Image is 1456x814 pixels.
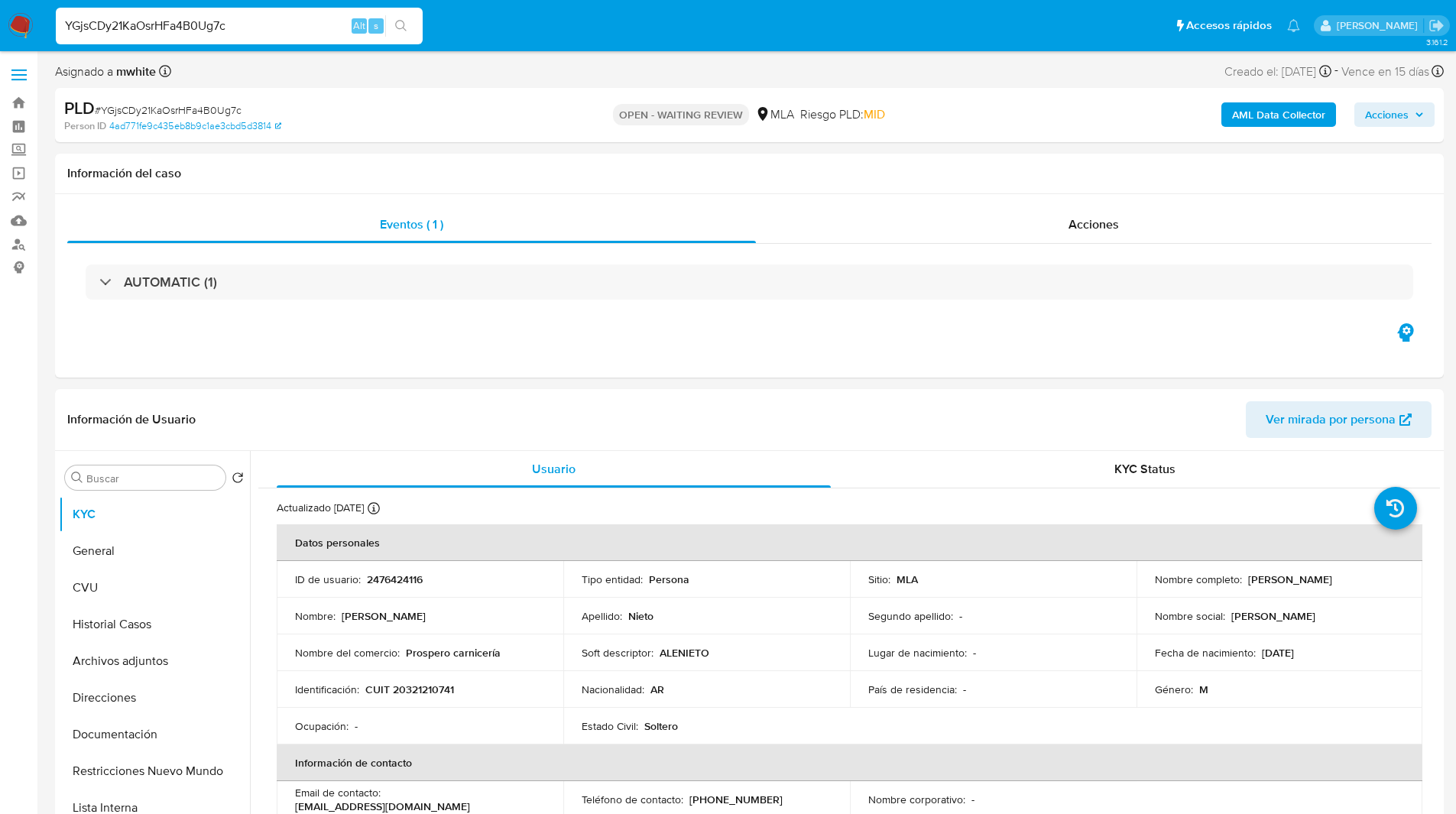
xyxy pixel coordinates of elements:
[582,683,644,696] p: Nacionalidad :
[1287,19,1300,32] a: Notificaciones
[1337,18,1423,33] p: matiasagustin.white@mercadolibre.com
[868,646,967,660] p: Lugar de nacimiento :
[295,572,361,586] p: ID de usuario :
[86,264,1413,300] div: AUTOMATIC (1)
[660,646,709,660] p: ALENIETO
[295,646,400,660] p: Nombre del comercio :
[406,646,501,660] p: Prospero carnicería
[59,606,250,643] button: Historial Casos
[113,63,156,80] b: mwhite
[971,793,974,806] p: -
[973,646,976,660] p: -
[64,119,106,133] b: Person ID
[959,609,962,623] p: -
[1334,61,1338,82] span: -
[755,106,794,123] div: MLA
[1246,401,1432,438] button: Ver mirada por persona
[897,572,918,586] p: MLA
[1341,63,1429,80] span: Vence en 15 días
[868,793,965,806] p: Nombre corporativo :
[1266,401,1396,438] span: Ver mirada por persona
[295,719,349,733] p: Ocupación :
[864,105,885,123] span: MID
[59,569,250,606] button: CVU
[1428,18,1445,34] a: Salir
[1155,572,1242,586] p: Nombre completo :
[56,16,423,36] input: Buscar usuario o caso...
[1114,460,1176,478] span: KYC Status
[582,572,643,586] p: Tipo entidad :
[1262,646,1294,660] p: [DATE]
[1186,18,1272,34] span: Accesos rápidos
[689,793,783,806] p: [PHONE_NUMBER]
[1155,646,1256,660] p: Fecha de nacimiento :
[650,683,664,696] p: AR
[532,460,576,478] span: Usuario
[55,63,156,80] span: Asignado a
[295,786,381,799] p: Email de contacto :
[1221,102,1336,127] button: AML Data Collector
[1248,572,1332,586] p: [PERSON_NAME]
[109,119,281,133] a: 4ad771fe9c435eb8b9c1ae3cbd5d3814
[59,753,250,790] button: Restricciones Nuevo Mundo
[649,572,689,586] p: Persona
[342,609,426,623] p: [PERSON_NAME]
[1068,216,1119,233] span: Acciones
[355,719,358,733] p: -
[295,683,359,696] p: Identificación :
[613,104,749,125] p: OPEN - WAITING REVIEW
[67,412,196,427] h1: Información de Usuario
[800,106,885,123] span: Riesgo PLD:
[628,609,653,623] p: Nieto
[277,744,1422,781] th: Información de contacto
[95,102,242,118] span: # YGjsCDy21KaOsrHFa4B0Ug7c
[71,472,83,484] button: Buscar
[582,646,653,660] p: Soft descriptor :
[59,679,250,716] button: Direcciones
[353,18,365,33] span: Alt
[67,166,1432,181] h1: Información del caso
[374,18,378,33] span: s
[295,799,470,813] p: [EMAIL_ADDRESS][DOMAIN_NAME]
[232,472,244,488] button: Volver al orden por defecto
[277,501,364,515] p: Actualizado [DATE]
[1354,102,1435,127] button: Acciones
[582,609,622,623] p: Apellido :
[380,216,443,233] span: Eventos ( 1 )
[868,683,957,696] p: País de residencia :
[124,274,217,290] h3: AUTOMATIC (1)
[1199,683,1208,696] p: M
[1365,102,1409,127] span: Acciones
[59,716,250,753] button: Documentación
[644,719,678,733] p: Soltero
[59,533,250,569] button: General
[582,719,638,733] p: Estado Civil :
[385,15,417,37] button: search-icon
[868,572,890,586] p: Sitio :
[59,643,250,679] button: Archivos adjuntos
[365,683,454,696] p: CUIT 20321210741
[1232,102,1325,127] b: AML Data Collector
[367,572,423,586] p: 2476424116
[295,609,336,623] p: Nombre :
[1155,609,1225,623] p: Nombre social :
[1231,609,1315,623] p: [PERSON_NAME]
[86,472,219,485] input: Buscar
[64,96,95,120] b: PLD
[868,609,953,623] p: Segundo apellido :
[963,683,966,696] p: -
[1224,61,1331,82] div: Creado el: [DATE]
[582,793,683,806] p: Teléfono de contacto :
[277,524,1422,561] th: Datos personales
[1155,683,1193,696] p: Género :
[59,496,250,533] button: KYC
